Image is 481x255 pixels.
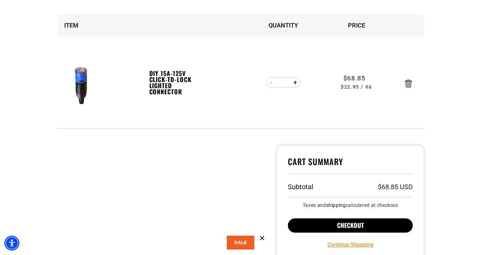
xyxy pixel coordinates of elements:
[288,218,413,233] button: Checkout
[320,14,393,37] th: Price
[288,203,413,208] small: Taxes and calculated at checkout
[246,14,320,37] th: Quantity
[60,64,103,106] img: a light bulb with a blue light
[4,236,19,251] div: Accessibility Menu
[288,156,413,174] h4: Cart Summary
[328,241,373,249] a: Continue Shopping
[405,81,412,86] a: Remove DIY 15A-125V Click-to-Lock Lighted Connector
[149,70,196,95] a: DIY 15A-125V Click-to-Lock Lighted Connector
[326,202,346,208] a: shipping
[57,14,149,37] th: Item
[344,74,366,83] span: $68.85
[378,183,413,190] p: $68.85 USD
[277,77,290,88] input: Quantity for DIY 15A-125V Click-to-Lock Lighted Connector
[288,183,313,190] h3: Subtotal
[320,83,393,91] span: $22.95 / ea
